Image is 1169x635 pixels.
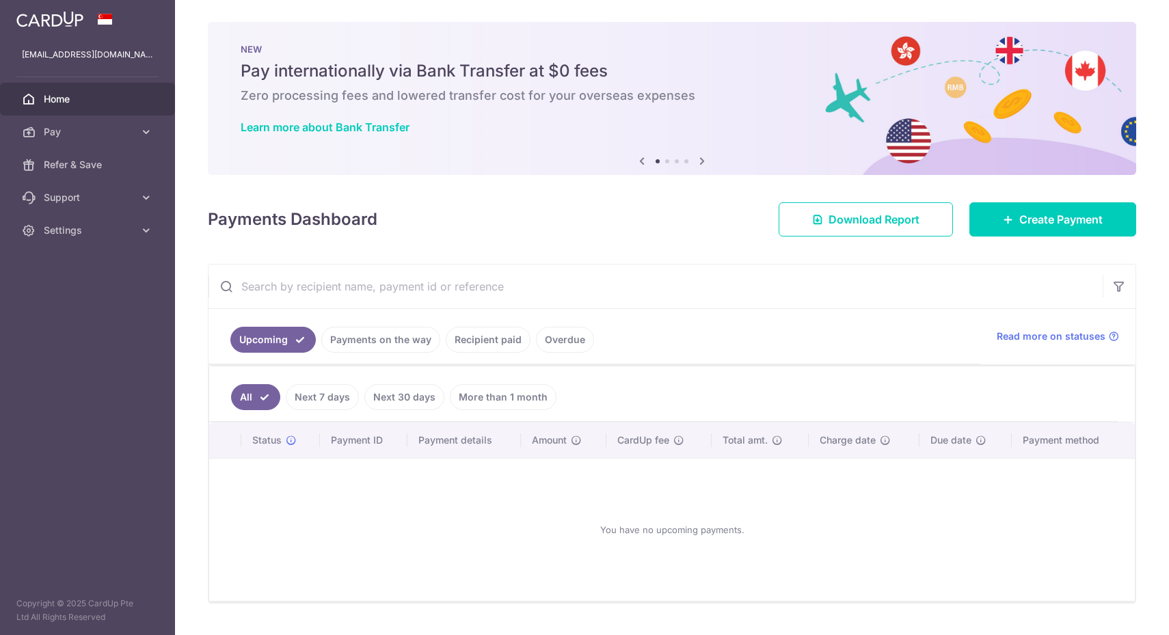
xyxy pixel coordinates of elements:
span: Amount [532,433,567,447]
th: Payment method [1012,422,1135,458]
a: All [231,384,280,410]
span: Create Payment [1019,211,1103,228]
a: Learn more about Bank Transfer [241,120,409,134]
span: CardUp fee [617,433,669,447]
div: You have no upcoming payments. [226,470,1118,590]
span: Support [44,191,134,204]
a: Upcoming [230,327,316,353]
a: More than 1 month [450,384,556,410]
span: Home [44,92,134,106]
a: Next 7 days [286,384,359,410]
img: Bank transfer banner [208,22,1136,175]
span: Read more on statuses [997,329,1105,343]
th: Payment ID [320,422,407,458]
span: Download Report [829,211,919,228]
p: [EMAIL_ADDRESS][DOMAIN_NAME] [22,48,153,62]
span: Pay [44,125,134,139]
span: Help [31,10,59,22]
h4: Payments Dashboard [208,207,377,232]
p: NEW [241,44,1103,55]
a: Read more on statuses [997,329,1119,343]
a: Recipient paid [446,327,530,353]
input: Search by recipient name, payment id or reference [209,265,1103,308]
span: Due date [930,433,971,447]
span: Refer & Save [44,158,134,172]
h5: Pay internationally via Bank Transfer at $0 fees [241,60,1103,82]
span: Settings [44,224,134,237]
span: Status [252,433,282,447]
th: Payment details [407,422,521,458]
img: CardUp [16,11,83,27]
a: Payments on the way [321,327,440,353]
a: Next 30 days [364,384,444,410]
h6: Zero processing fees and lowered transfer cost for your overseas expenses [241,87,1103,104]
span: Total amt. [723,433,768,447]
a: Download Report [779,202,953,237]
a: Overdue [536,327,594,353]
span: Charge date [820,433,876,447]
a: Create Payment [969,202,1136,237]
